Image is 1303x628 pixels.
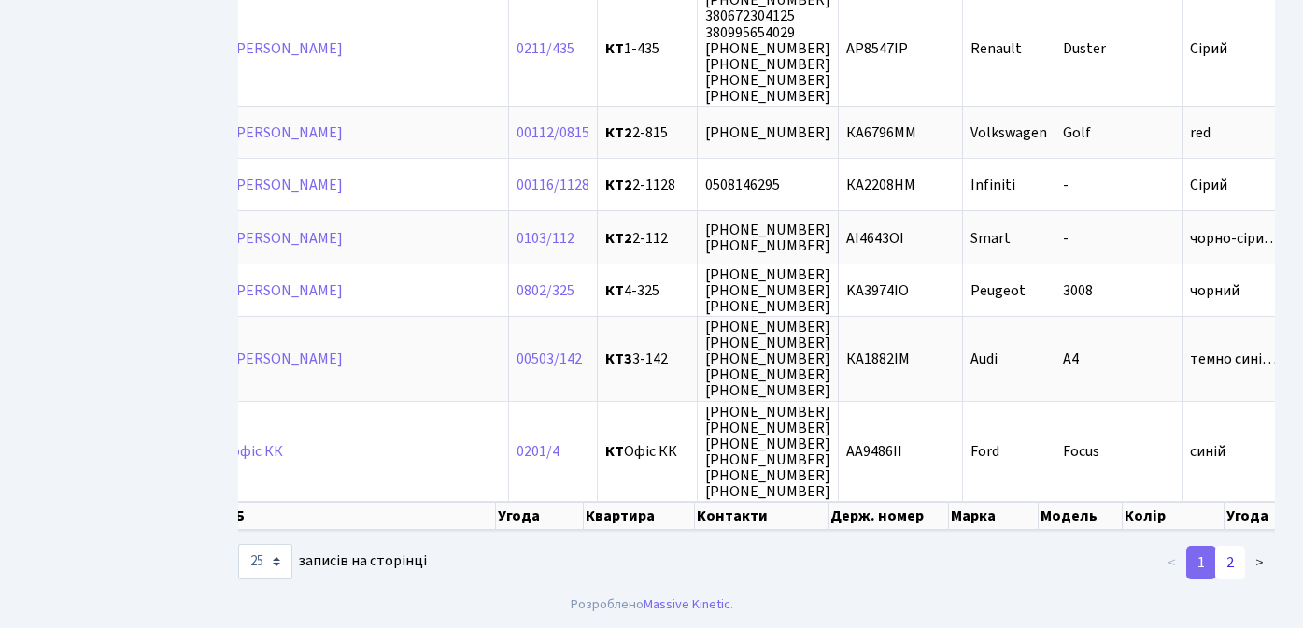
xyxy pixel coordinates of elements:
[232,280,343,301] a: [PERSON_NAME]
[517,280,574,301] a: 0802/325
[970,122,1047,143] span: Volkswagen
[970,349,998,369] span: Audi
[517,175,589,195] a: 00116/1128
[705,402,830,503] span: [PHONE_NUMBER] [PHONE_NUMBER] [PHONE_NUMBER] [PHONE_NUMBER] [PHONE_NUMBER] [PHONE_NUMBER]
[970,228,1011,249] span: Smart
[846,175,915,195] span: КА2208НМ
[605,441,624,462] b: КТ
[232,441,283,462] a: офіс КК
[970,441,999,462] span: Ford
[705,264,830,317] span: [PHONE_NUMBER] [PHONE_NUMBER] [PHONE_NUMBER]
[846,228,904,249] span: АІ4643ОІ
[829,502,948,530] th: Держ. номер
[1244,546,1275,579] a: >
[695,502,829,530] th: Контакти
[605,178,689,193] span: 2-1128
[238,544,427,579] label: записів на сторінці
[1063,349,1079,369] span: A4
[705,317,830,401] span: [PHONE_NUMBER] [PHONE_NUMBER] [PHONE_NUMBER] [PHONE_NUMBER] [PHONE_NUMBER]
[846,349,910,369] span: КА1882ІМ
[232,38,343,59] a: [PERSON_NAME]
[644,594,730,614] a: Massive Kinetic
[1063,38,1106,59] span: Duster
[605,349,632,369] b: КТ3
[605,283,689,298] span: 4-325
[1190,122,1211,143] span: red
[949,502,1039,530] th: Марка
[846,280,909,301] span: KA3974IO
[571,594,733,615] div: Розроблено .
[1190,228,1279,249] span: чорно-сіри…
[1190,441,1225,462] span: синій
[970,280,1026,301] span: Peugeot
[232,228,343,249] a: [PERSON_NAME]
[846,122,916,143] span: КА6796ММ
[1190,38,1227,59] span: Сірий
[1215,546,1245,579] a: 2
[1063,175,1069,195] span: -
[970,175,1015,195] span: Infiniti
[496,502,584,530] th: Угода
[846,441,902,462] span: AA9486ІІ
[605,231,689,246] span: 2-112
[1123,502,1225,530] th: Колір
[605,228,632,249] b: КТ2
[605,351,689,366] span: 3-142
[517,122,589,143] a: 00112/0815
[1063,441,1099,462] span: Focus
[605,38,624,59] b: КТ
[517,38,574,59] a: 0211/435
[705,122,830,143] span: [PHONE_NUMBER]
[1190,280,1239,301] span: чорний
[517,228,574,249] a: 0103/112
[1190,349,1277,369] span: темно сині…
[1063,228,1069,249] span: -
[605,125,689,140] span: 2-815
[232,349,343,369] a: [PERSON_NAME]
[970,38,1022,59] span: Renault
[1063,280,1093,301] span: 3008
[232,122,343,143] a: [PERSON_NAME]
[705,220,830,256] span: [PHONE_NUMBER] [PHONE_NUMBER]
[605,444,689,459] span: Офіс КК
[232,175,343,195] a: [PERSON_NAME]
[1063,122,1091,143] span: Golf
[1039,502,1123,530] th: Модель
[605,280,624,301] b: КТ
[1186,546,1216,579] a: 1
[705,175,780,195] span: 0508146295
[1190,175,1227,195] span: Сірий
[605,122,632,143] b: КТ2
[238,544,292,579] select: записів на сторінці
[517,441,559,462] a: 0201/4
[584,502,695,530] th: Квартира
[605,175,632,195] b: КТ2
[517,349,582,369] a: 00503/142
[846,38,908,59] span: АР8547ІР
[220,502,496,530] th: ПІБ
[605,41,689,56] span: 1-435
